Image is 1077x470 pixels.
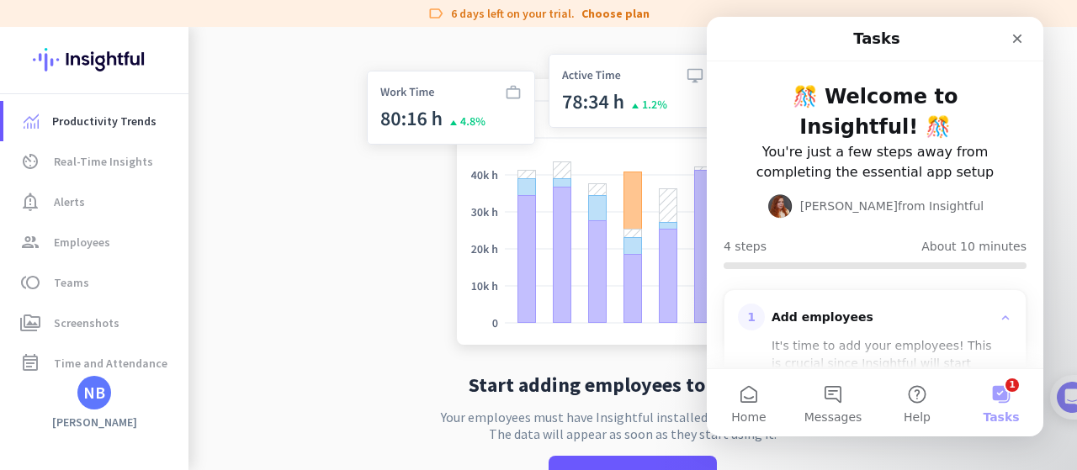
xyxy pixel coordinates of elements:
i: av_timer [20,151,40,172]
p: Your employees must have Insightful installed on their computers. The data will appear as soon as... [441,409,825,442]
span: Alerts [54,192,85,212]
a: menu-itemProductivity Trends [3,101,188,141]
h2: Start adding employees to Insightful [469,375,798,395]
img: Insightful logo [33,27,156,92]
iframe: Intercom live chat [707,17,1043,436]
a: tollTeams [3,262,188,303]
span: Real-Time Insights [54,151,153,172]
span: Employees [54,232,110,252]
img: menu-item [24,114,39,129]
i: event_note [20,353,40,373]
i: notification_important [20,192,40,212]
i: label [427,5,444,22]
a: notification_importantAlerts [3,182,188,222]
i: group [20,232,40,252]
a: event_noteTime and Attendance [3,343,188,383]
span: Teams [54,272,89,293]
a: groupEmployees [3,222,188,262]
a: perm_mediaScreenshots [3,303,188,343]
div: NB [83,384,105,401]
i: toll [20,272,40,293]
span: Productivity Trends [52,111,157,131]
a: av_timerReal-Time Insights [3,141,188,182]
img: no-search-results [354,27,911,362]
a: Choose plan [581,5,650,22]
span: Screenshots [54,313,119,333]
i: perm_media [20,313,40,333]
span: Time and Attendance [54,353,167,373]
